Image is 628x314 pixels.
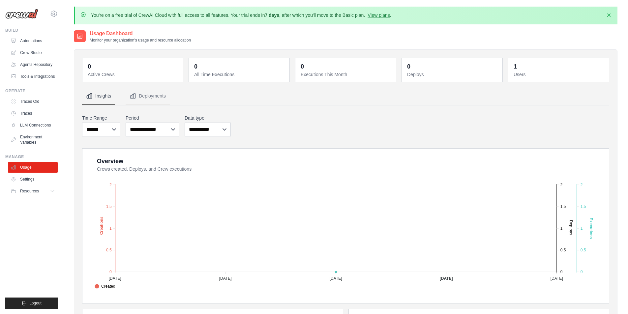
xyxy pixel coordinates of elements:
text: Deploys [569,220,573,235]
tspan: 0.5 [581,248,586,252]
tspan: [DATE] [551,276,563,281]
tspan: 0 [581,270,583,274]
tspan: 2 [581,183,583,187]
img: Logo [5,9,38,19]
tspan: [DATE] [330,276,342,281]
tspan: 0.5 [560,248,566,252]
a: Agents Repository [8,59,58,70]
tspan: 2 [560,183,563,187]
p: Monitor your organization's usage and resource allocation [90,38,191,43]
a: Environment Variables [8,132,58,148]
strong: 7 days [265,13,279,18]
div: 0 [88,62,91,71]
a: View plans [368,13,390,18]
dt: Deploys [407,71,498,78]
div: Manage [5,154,58,159]
h2: Usage Dashboard [90,30,191,38]
dt: Users [514,71,605,78]
div: Build [5,28,58,33]
a: Traces [8,108,58,119]
a: Tools & Integrations [8,71,58,82]
tspan: [DATE] [109,276,121,281]
a: Automations [8,36,58,46]
div: 0 [301,62,304,71]
span: Resources [20,188,39,194]
tspan: 0.5 [106,248,112,252]
span: Created [95,283,115,289]
div: 0 [407,62,410,71]
tspan: 1.5 [581,204,586,209]
dt: Active Crews [88,71,179,78]
dt: All Time Executions [194,71,285,78]
div: Overview [97,157,123,166]
tspan: 0 [109,270,112,274]
a: Crew Studio [8,47,58,58]
dt: Executions This Month [301,71,392,78]
dt: Crews created, Deploys, and Crew executions [97,166,601,172]
div: 0 [194,62,197,71]
button: Resources [8,186,58,196]
tspan: 0 [560,270,563,274]
text: Creations [99,216,104,235]
a: Traces Old [8,96,58,107]
label: Data type [185,115,231,121]
tspan: 1.5 [106,204,112,209]
a: Settings [8,174,58,185]
a: Usage [8,162,58,173]
div: Operate [5,88,58,94]
tspan: [DATE] [219,276,232,281]
tspan: 1.5 [560,204,566,209]
nav: Tabs [82,87,609,105]
text: Executions [589,218,593,239]
tspan: 1 [109,226,112,231]
tspan: 1 [560,226,563,231]
tspan: [DATE] [440,276,453,281]
tspan: 2 [109,183,112,187]
button: Deployments [126,87,170,105]
span: Logout [29,300,42,306]
label: Period [126,115,179,121]
label: Time Range [82,115,120,121]
a: LLM Connections [8,120,58,130]
p: You're on a free trial of CrewAI Cloud with full access to all features. Your trial ends in , aft... [91,12,391,18]
div: 1 [514,62,517,71]
tspan: 1 [581,226,583,231]
button: Insights [82,87,115,105]
button: Logout [5,298,58,309]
